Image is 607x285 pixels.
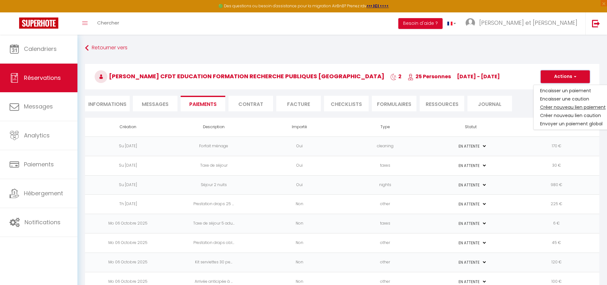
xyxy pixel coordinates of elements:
[342,136,428,156] td: cleaning
[592,19,600,27] img: logout
[228,96,273,111] li: Contrat
[85,175,171,195] td: Su [DATE]
[466,18,475,28] img: ...
[97,19,119,26] span: Chercher
[342,233,428,253] td: other
[24,102,53,110] span: Messages
[171,214,257,233] td: Taxe de séjour 5 adu...
[257,136,342,156] td: Oui
[171,253,257,272] td: Kit serviettes 30 pe...
[171,156,257,175] td: Taxe de séjour
[514,175,599,195] td: 980 €
[257,214,342,233] td: Non
[372,96,416,111] li: FORMULAIRES
[514,136,599,156] td: 170 €
[257,175,342,195] td: Oui
[24,74,61,82] span: Réservations
[85,253,171,272] td: Mo 06 Octobre 2025
[342,175,428,195] td: nights
[420,96,464,111] li: Ressources
[257,118,342,136] th: Importé
[257,156,342,175] td: Oui
[257,233,342,253] td: Non
[85,118,171,136] th: Création
[85,136,171,156] td: Su [DATE]
[514,118,599,136] th: Total
[85,96,130,111] li: Informations
[428,118,514,136] th: Statut
[85,42,599,54] a: Retourner vers
[514,156,599,175] td: 30 €
[24,160,54,168] span: Paiements
[514,214,599,233] td: 6 €
[85,156,171,175] td: Su [DATE]
[171,195,257,214] td: Prestation draps 25 ...
[342,253,428,272] td: other
[92,12,124,35] a: Chercher
[24,189,63,197] span: Hébergement
[342,195,428,214] td: other
[276,96,321,111] li: Facture
[171,233,257,253] td: Prestation draps obl...
[457,73,500,80] span: [DATE] - [DATE]
[324,96,369,111] li: CHECKLISTS
[95,72,384,80] span: [PERSON_NAME] CFDT Education Formation Recherche Publiques [GEOGRAPHIC_DATA]
[467,96,512,111] li: Journal
[171,175,257,195] td: Séjour 2 nuits
[461,12,585,35] a: ... [PERSON_NAME] et [PERSON_NAME]
[85,195,171,214] td: Th [DATE]
[142,101,169,108] span: Messages
[171,136,257,156] td: Forfait ménage
[181,96,225,111] li: Paiements
[342,156,428,175] td: taxes
[342,214,428,233] td: taxes
[85,214,171,233] td: Mo 06 Octobre 2025
[398,18,443,29] button: Besoin d'aide ?
[342,118,428,136] th: Type
[408,73,451,80] span: 25 Personnes
[366,3,389,9] a: >>> ICI <<<<
[171,118,257,136] th: Description
[257,253,342,272] td: Non
[514,233,599,253] td: 45 €
[479,19,577,27] span: [PERSON_NAME] et [PERSON_NAME]
[19,17,58,29] img: Super Booking
[514,195,599,214] td: 225 €
[390,73,401,80] span: 2
[85,233,171,253] td: Mo 06 Octobre 2025
[257,195,342,214] td: Non
[24,45,57,53] span: Calendriers
[514,253,599,272] td: 120 €
[541,70,590,83] button: Actions
[24,131,50,139] span: Analytics
[25,218,61,226] span: Notifications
